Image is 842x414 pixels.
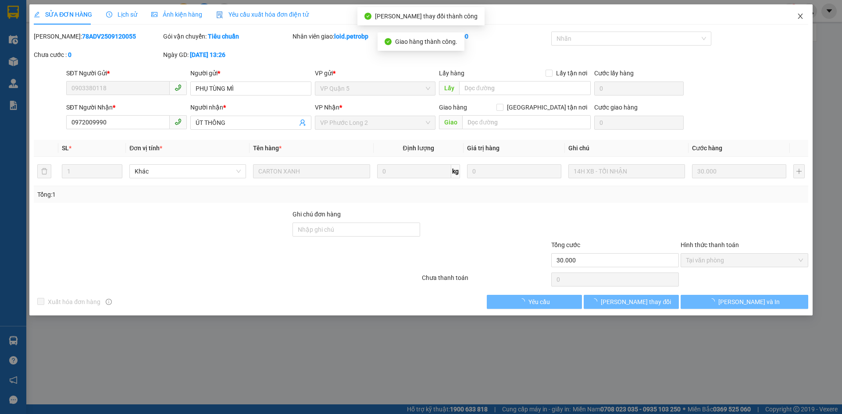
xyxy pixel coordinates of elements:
[793,164,805,178] button: plus
[594,70,634,77] label: Cước lấy hàng
[216,11,223,18] img: icon
[519,298,528,304] span: loading
[686,254,803,267] span: Tại văn phòng
[467,145,499,152] span: Giá trị hàng
[82,33,136,40] b: 78ADV2509120055
[216,11,309,18] span: Yêu cầu xuất hóa đơn điện tử
[487,295,582,309] button: Yêu cầu
[106,11,137,18] span: Lịch sử
[788,4,813,29] button: Close
[44,297,104,307] span: Xuất hóa đơn hàng
[503,103,591,112] span: [GEOGRAPHIC_DATA] tận nơi
[299,119,306,126] span: user-add
[135,165,241,178] span: Khác
[439,104,467,111] span: Giao hàng
[293,211,341,218] label: Ghi chú đơn hàng
[66,103,187,112] div: SĐT Người Nhận
[66,68,187,78] div: SĐT Người Gửi
[565,140,689,157] th: Ghi chú
[385,38,392,45] span: check-circle
[467,164,561,178] input: 0
[175,84,182,91] span: phone
[334,33,368,40] b: loid.petrobp
[208,33,239,40] b: Tiêu chuẩn
[709,298,718,304] span: loading
[451,164,460,178] span: kg
[459,81,591,95] input: Dọc đường
[163,50,291,60] div: Ngày GD:
[462,115,591,129] input: Dọc đường
[151,11,157,18] span: picture
[34,11,40,18] span: edit
[439,115,462,129] span: Giao
[395,38,457,45] span: Giao hàng thành công.
[106,299,112,305] span: info-circle
[163,32,291,41] div: Gói vận chuyển:
[293,223,420,237] input: Ghi chú đơn hàng
[422,32,549,41] div: Cước rồi :
[293,32,420,41] div: Nhân viên giao:
[692,145,722,152] span: Cước hàng
[175,118,182,125] span: phone
[253,164,370,178] input: VD: Bàn, Ghế
[421,273,550,288] div: Chưa thanh toán
[190,51,225,58] b: [DATE] 13:26
[320,116,430,129] span: VP Phước Long 2
[62,145,69,152] span: SL
[439,70,464,77] span: Lấy hàng
[129,145,162,152] span: Đơn vị tính
[692,164,786,178] input: 0
[594,104,638,111] label: Cước giao hàng
[34,32,161,41] div: [PERSON_NAME]:
[315,104,339,111] span: VP Nhận
[34,50,161,60] div: Chưa cước :
[151,11,202,18] span: Ảnh kiện hàng
[439,81,459,95] span: Lấy
[584,295,679,309] button: [PERSON_NAME] thay đổi
[375,13,478,20] span: [PERSON_NAME] thay đổi thành công
[601,297,671,307] span: [PERSON_NAME] thay đổi
[34,11,92,18] span: SỬA ĐƠN HÀNG
[568,164,685,178] input: Ghi Chú
[553,68,591,78] span: Lấy tận nơi
[190,68,311,78] div: Người gửi
[528,297,550,307] span: Yêu cầu
[681,241,739,248] label: Hình thức thanh toán
[106,11,112,18] span: clock-circle
[718,297,780,307] span: [PERSON_NAME] và In
[320,82,430,95] span: VP Quận 5
[364,13,371,20] span: check-circle
[594,81,684,96] input: Cước lấy hàng
[594,116,684,130] input: Cước giao hàng
[37,190,325,199] div: Tổng: 1
[551,241,580,248] span: Tổng cước
[253,145,282,152] span: Tên hàng
[681,295,808,309] button: [PERSON_NAME] và In
[68,51,71,58] b: 0
[37,164,51,178] button: delete
[797,13,804,20] span: close
[315,68,435,78] div: VP gửi
[190,103,311,112] div: Người nhận
[403,145,434,152] span: Định lượng
[591,298,601,304] span: loading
